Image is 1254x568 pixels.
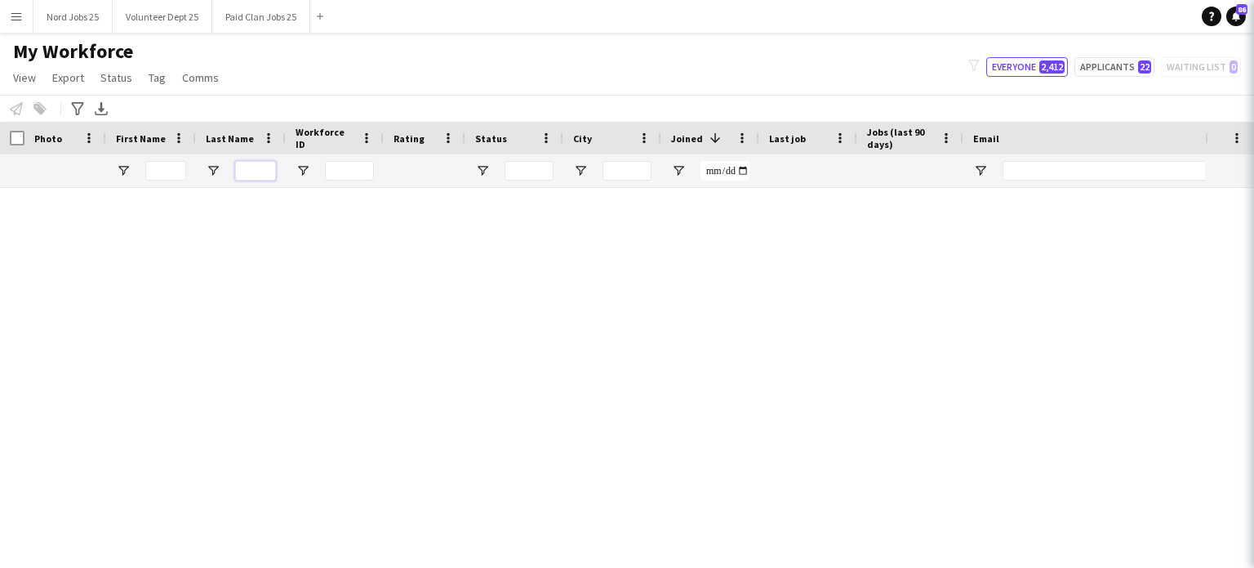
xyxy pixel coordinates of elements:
[46,67,91,88] a: Export
[986,57,1068,77] button: Everyone2,412
[671,132,703,145] span: Joined
[603,161,651,181] input: City Filter Input
[505,161,554,181] input: Status Filter Input
[206,132,254,145] span: Last Name
[13,70,36,85] span: View
[52,70,84,85] span: Export
[94,67,139,88] a: Status
[1226,7,1246,26] a: 86
[475,163,490,178] button: Open Filter Menu
[1138,60,1151,74] span: 22
[116,163,131,178] button: Open Filter Menu
[100,70,132,85] span: Status
[7,67,42,88] a: View
[867,126,934,150] span: Jobs (last 90 days)
[1039,60,1065,74] span: 2,412
[235,161,276,181] input: Last Name Filter Input
[113,1,212,33] button: Volunteer Dept 25
[145,161,186,181] input: First Name Filter Input
[475,132,507,145] span: Status
[206,163,220,178] button: Open Filter Menu
[394,132,425,145] span: Rating
[325,161,374,181] input: Workforce ID Filter Input
[700,161,749,181] input: Joined Filter Input
[91,99,111,119] app-action-btn: Export XLSX
[573,163,588,178] button: Open Filter Menu
[182,70,219,85] span: Comms
[34,132,62,145] span: Photo
[68,99,87,119] app-action-btn: Advanced filters
[1074,57,1154,77] button: Applicants22
[142,67,172,88] a: Tag
[149,70,166,85] span: Tag
[573,132,592,145] span: City
[769,132,806,145] span: Last job
[1236,4,1247,15] span: 86
[33,1,113,33] button: Nord Jobs 25
[671,163,686,178] button: Open Filter Menu
[116,132,166,145] span: First Name
[296,163,310,178] button: Open Filter Menu
[212,1,310,33] button: Paid Clan Jobs 25
[973,163,988,178] button: Open Filter Menu
[13,39,133,64] span: My Workforce
[973,132,999,145] span: Email
[296,126,354,150] span: Workforce ID
[176,67,225,88] a: Comms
